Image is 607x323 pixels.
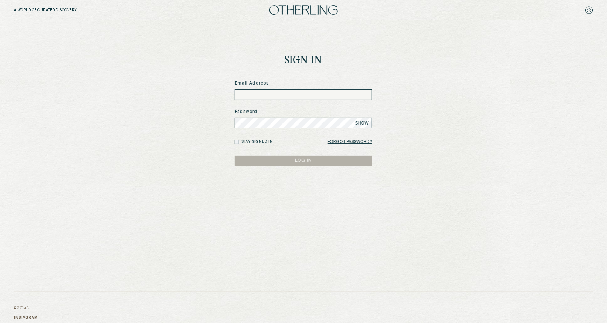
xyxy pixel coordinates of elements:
[235,156,372,166] button: LOG IN
[235,80,372,87] label: Email Address
[285,55,322,66] h1: Sign In
[269,5,338,15] img: logo
[355,120,369,126] span: SHOW
[14,8,108,12] h5: A WORLD OF CURATED DISCOVERY.
[235,109,372,115] label: Password
[14,316,38,320] a: Instagram
[328,137,372,147] a: Forgot Password?
[14,306,38,310] h3: Social
[241,139,273,144] label: Stay signed in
